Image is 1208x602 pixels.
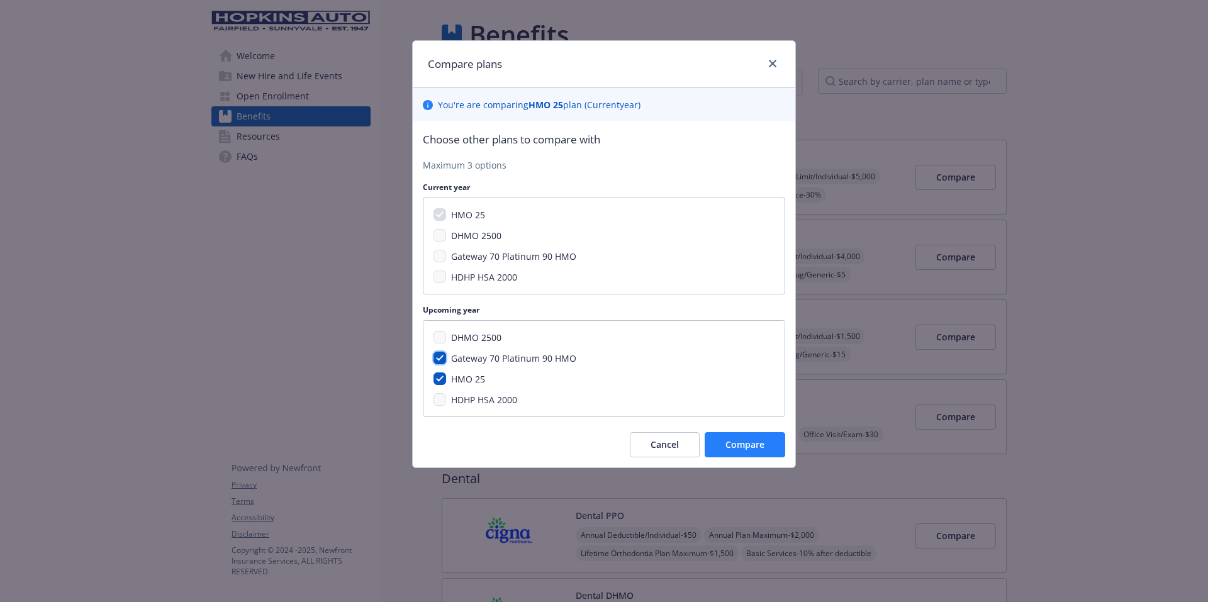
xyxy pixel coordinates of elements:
[451,394,517,406] span: HDHP HSA 2000
[451,250,576,262] span: Gateway 70 Platinum 90 HMO
[428,56,502,72] h1: Compare plans
[651,438,679,450] span: Cancel
[765,56,780,71] a: close
[705,432,785,457] button: Compare
[423,304,785,315] p: Upcoming year
[630,432,700,457] button: Cancel
[451,230,501,242] span: DHMO 2500
[451,209,485,221] span: HMO 25
[451,352,576,364] span: Gateway 70 Platinum 90 HMO
[451,373,485,385] span: HMO 25
[423,182,785,192] p: Current year
[451,271,517,283] span: HDHP HSA 2000
[423,131,785,148] p: Choose other plans to compare with
[528,99,563,111] b: HMO 25
[725,438,764,450] span: Compare
[451,332,501,343] span: DHMO 2500
[438,98,640,111] p: You ' re are comparing plan ( Current year)
[423,159,785,172] p: Maximum 3 options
